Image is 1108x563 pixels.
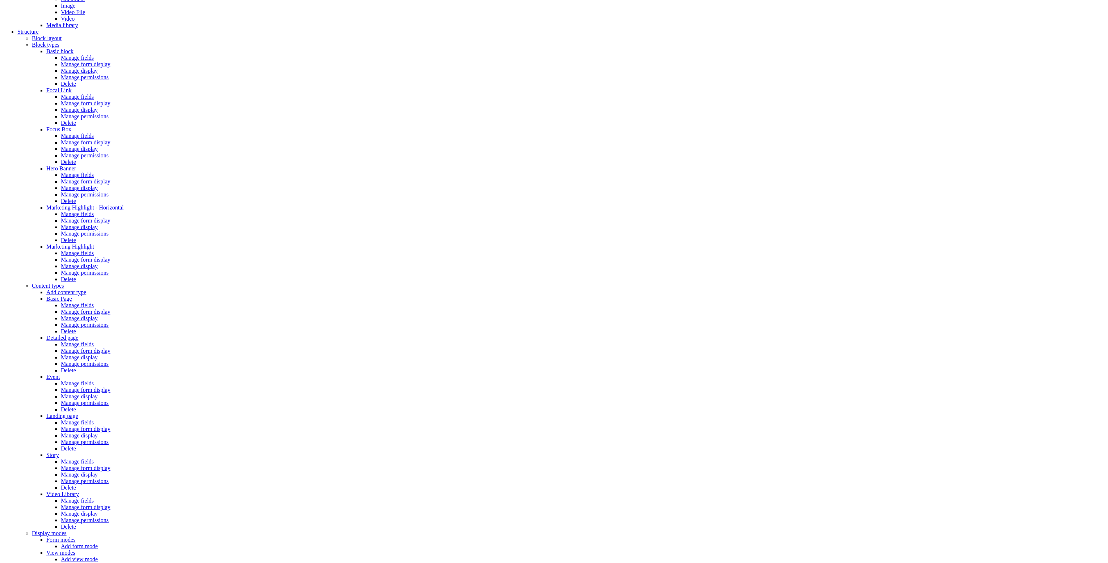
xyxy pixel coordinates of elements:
[46,374,60,380] a: Event
[61,263,98,269] a: Manage display
[61,120,76,126] a: Delete
[61,400,109,406] a: Manage permissions
[61,504,110,510] a: Manage form display
[61,361,109,367] a: Manage permissions
[46,537,75,543] a: Form modes
[61,250,94,256] a: Manage fields
[61,393,98,399] a: Manage display
[61,445,76,452] a: Delete
[61,178,110,185] a: Manage form display
[61,432,98,439] a: Manage display
[61,380,94,386] a: Manage fields
[46,335,78,341] a: Detailed page
[61,185,98,191] a: Manage display
[46,491,79,497] a: Video Library
[32,42,59,48] a: Block types
[32,283,64,289] a: Content types
[61,81,76,87] a: Delete
[61,426,110,432] a: Manage form display
[61,465,110,471] a: Manage form display
[61,224,98,230] a: Manage display
[61,517,109,523] a: Manage permissions
[61,217,110,224] a: Manage form display
[46,550,75,556] a: View modes
[61,159,76,165] a: Delete
[46,289,86,295] a: Add content type
[61,139,110,145] a: Manage form display
[61,387,110,393] a: Manage form display
[61,315,98,321] a: Manage display
[61,211,94,217] a: Manage fields
[46,244,94,250] a: Marketing Highlight
[61,302,94,308] a: Manage fields
[61,341,94,347] a: Manage fields
[61,230,109,237] a: Manage permissions
[61,100,110,106] a: Manage form display
[61,471,98,478] a: Manage display
[61,556,98,562] a: Add view mode
[61,9,85,15] a: Video File
[61,406,76,412] a: Delete
[61,68,98,74] a: Manage display
[61,257,110,263] a: Manage form display
[46,22,78,28] a: Media library
[32,35,62,41] a: Block layout
[61,152,109,158] a: Manage permissions
[61,419,94,426] a: Manage fields
[46,87,72,93] a: Focal Link
[61,3,75,9] a: Image
[61,191,109,198] a: Manage permissions
[61,458,94,465] a: Manage fields
[61,348,110,354] a: Manage form display
[46,204,124,211] a: Marketing Highlight - Horizontal
[61,113,109,119] a: Manage permissions
[61,511,98,517] a: Manage display
[46,165,76,172] a: Hero Banner
[46,48,74,54] a: Basic block
[61,276,76,282] a: Delete
[46,452,59,458] a: Story
[61,328,76,334] a: Delete
[61,133,94,139] a: Manage fields
[61,61,110,67] a: Manage form display
[17,29,39,35] a: Structure
[61,172,94,178] a: Manage fields
[46,413,78,419] a: Landing page
[61,55,94,61] a: Manage fields
[61,107,98,113] a: Manage display
[61,146,98,152] a: Manage display
[61,439,109,445] a: Manage permissions
[46,296,72,302] a: Basic Page
[61,237,76,243] a: Delete
[61,367,76,373] a: Delete
[61,94,94,100] a: Manage fields
[61,270,109,276] a: Manage permissions
[61,484,76,491] a: Delete
[61,322,109,328] a: Manage permissions
[61,524,76,530] a: Delete
[61,498,94,504] a: Manage fields
[61,198,76,204] a: Delete
[61,309,110,315] a: Manage form display
[61,478,109,484] a: Manage permissions
[32,530,67,536] a: Display modes
[46,126,71,132] a: Focus Box
[61,74,109,80] a: Manage permissions
[61,543,98,549] a: Add form mode
[61,16,75,22] a: Video
[61,354,98,360] a: Manage display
